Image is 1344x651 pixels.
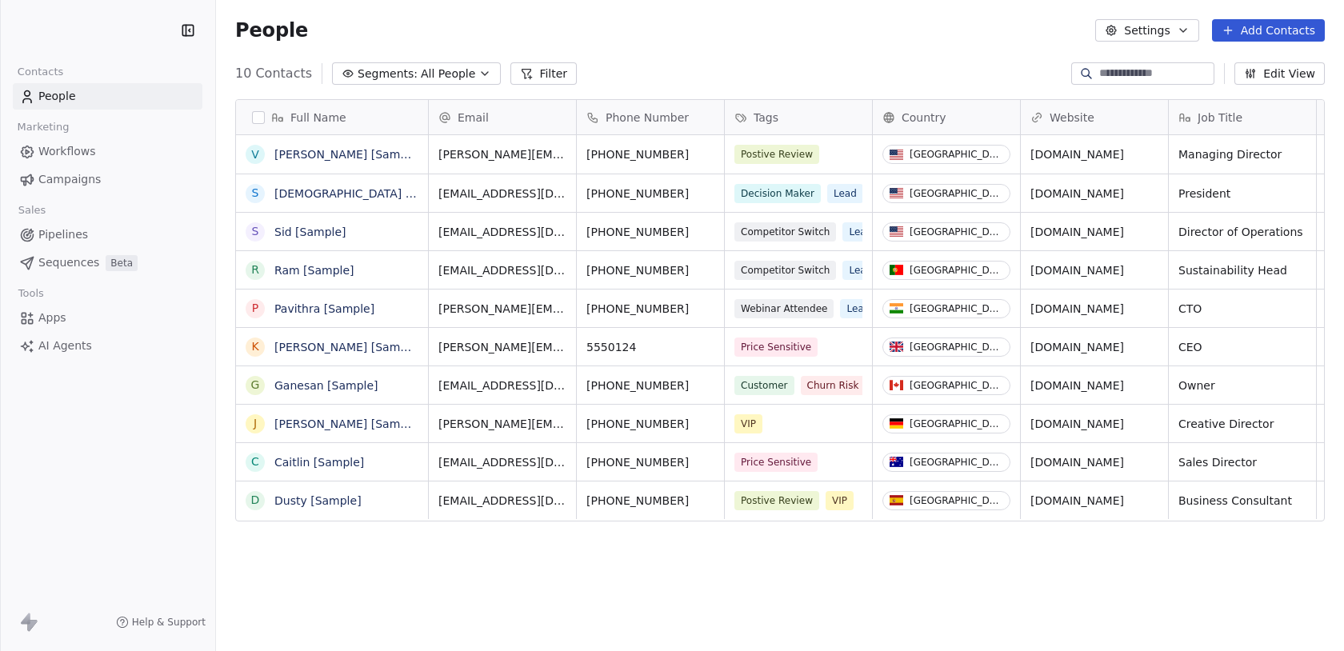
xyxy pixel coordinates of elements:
span: Postive Review [734,491,819,510]
div: [GEOGRAPHIC_DATA] [910,341,1003,353]
span: [EMAIL_ADDRESS][DOMAIN_NAME] [438,377,566,393]
a: Workflows [13,138,202,165]
button: Filter [510,62,577,85]
span: Beta [106,255,138,271]
a: [DOMAIN_NAME] [1030,302,1124,315]
a: AI Agents [13,333,202,359]
div: C [251,453,259,470]
span: Price Sensitive [734,453,818,472]
button: Add Contacts [1212,19,1325,42]
a: [DOMAIN_NAME] [1030,494,1124,507]
span: [PHONE_NUMBER] [586,454,714,470]
span: All People [421,66,475,82]
div: K [251,338,258,355]
span: Sequences [38,254,99,271]
span: [EMAIL_ADDRESS][DOMAIN_NAME] [438,224,566,240]
a: Ram [Sample] [274,264,354,277]
span: Contacts [10,60,70,84]
div: [GEOGRAPHIC_DATA] [910,149,1003,160]
span: Sales [11,198,53,222]
div: Website [1021,100,1168,134]
span: Pipelines [38,226,88,243]
span: Price Sensitive [734,337,818,357]
span: [PERSON_NAME][EMAIL_ADDRESS][DOMAIN_NAME] [438,416,566,432]
span: [PHONE_NUMBER] [586,416,714,432]
span: [PHONE_NUMBER] [586,262,714,278]
span: [PHONE_NUMBER] [586,186,714,202]
span: Churn Risk [801,376,866,395]
a: [DOMAIN_NAME] [1030,226,1124,238]
button: Edit View [1234,62,1325,85]
span: President [1178,186,1306,202]
a: [DOMAIN_NAME] [1030,379,1124,392]
span: Customer [734,376,794,395]
a: [DEMOGRAPHIC_DATA] [Sample] [274,187,456,200]
span: People [38,88,76,105]
span: Managing Director [1178,146,1306,162]
a: SequencesBeta [13,250,202,276]
span: [EMAIL_ADDRESS][DOMAIN_NAME] [438,186,566,202]
span: Postive Review [734,145,819,164]
div: [GEOGRAPHIC_DATA] [910,265,1003,276]
div: [GEOGRAPHIC_DATA] [910,495,1003,506]
div: J [254,415,257,432]
span: Tags [754,110,778,126]
span: [PHONE_NUMBER] [586,493,714,509]
span: Decision Maker [734,184,821,203]
a: [DOMAIN_NAME] [1030,341,1124,353]
span: Lead [827,184,863,203]
div: P [252,300,258,317]
div: Email [429,100,576,134]
span: [PERSON_NAME][EMAIL_ADDRESS][DOMAIN_NAME] [438,301,566,317]
span: Lead [842,222,878,242]
a: Help & Support [116,616,206,629]
a: [DOMAIN_NAME] [1030,264,1124,277]
a: Apps [13,305,202,331]
span: Help & Support [132,616,206,629]
a: Dusty [Sample] [274,494,362,507]
span: [PHONE_NUMBER] [586,224,714,240]
span: Business Consultant [1178,493,1306,509]
div: R [251,262,259,278]
span: Director of Operations [1178,224,1306,240]
span: CEO [1178,339,1306,355]
a: [DOMAIN_NAME] [1030,187,1124,200]
a: Campaigns [13,166,202,193]
button: Settings [1095,19,1198,42]
a: Pipelines [13,222,202,248]
span: Lead [840,299,876,318]
span: Lead [842,261,878,280]
span: VIP [734,414,762,433]
span: Segments: [358,66,418,82]
span: Webinar Attendee [734,299,834,318]
div: [GEOGRAPHIC_DATA] [910,418,1003,429]
span: [PHONE_NUMBER] [586,146,714,162]
span: [EMAIL_ADDRESS][DOMAIN_NAME] [438,454,566,470]
span: AI Agents [38,337,92,354]
a: Ganesan [Sample] [274,379,378,392]
span: Country [902,110,946,126]
div: Job Title [1169,100,1316,134]
a: Pavithra [Sample] [274,302,374,315]
span: 5550124 [586,339,714,355]
a: [DOMAIN_NAME] [1030,456,1124,469]
span: [PHONE_NUMBER] [586,377,714,393]
span: 10 Contacts [235,64,312,83]
span: Apps [38,310,66,326]
span: Website [1050,110,1094,126]
a: [PERSON_NAME] [Sample] [274,417,422,430]
span: Competitor Switch [734,261,836,280]
span: Job Title [1198,110,1242,126]
a: Sid [Sample] [274,226,346,238]
span: People [235,18,308,42]
span: Workflows [38,143,96,160]
span: [EMAIL_ADDRESS][DOMAIN_NAME] [438,493,566,509]
div: grid [236,135,429,634]
span: CTO [1178,301,1306,317]
a: [PERSON_NAME] [Sample] [274,341,422,353]
a: People [13,83,202,110]
span: Owner [1178,377,1306,393]
span: VIP [826,491,854,510]
span: [PERSON_NAME][EMAIL_ADDRESS][DOMAIN_NAME] [438,339,566,355]
div: Tags [725,100,872,134]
